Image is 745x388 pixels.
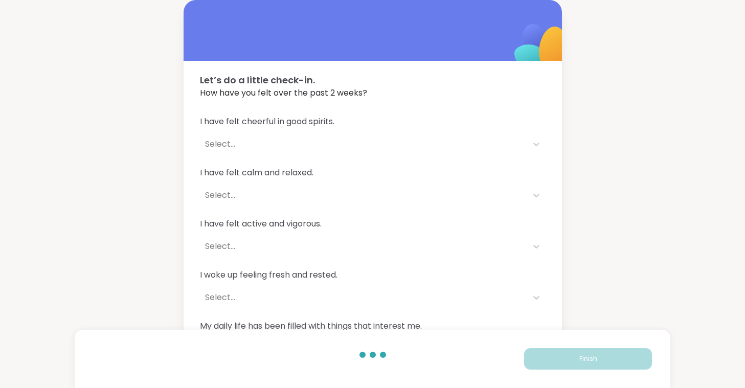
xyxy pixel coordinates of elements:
[579,354,597,363] span: Finish
[200,218,546,230] span: I have felt active and vigorous.
[200,269,546,281] span: I woke up feeling fresh and rested.
[205,240,522,253] div: Select...
[200,320,546,332] span: My daily life has been filled with things that interest me.
[200,167,546,179] span: I have felt calm and relaxed.
[205,291,522,304] div: Select...
[524,348,652,370] button: Finish
[205,189,522,201] div: Select...
[205,138,522,150] div: Select...
[200,116,546,128] span: I have felt cheerful in good spirits.
[200,73,546,87] span: Let’s do a little check-in.
[200,87,546,99] span: How have you felt over the past 2 weeks?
